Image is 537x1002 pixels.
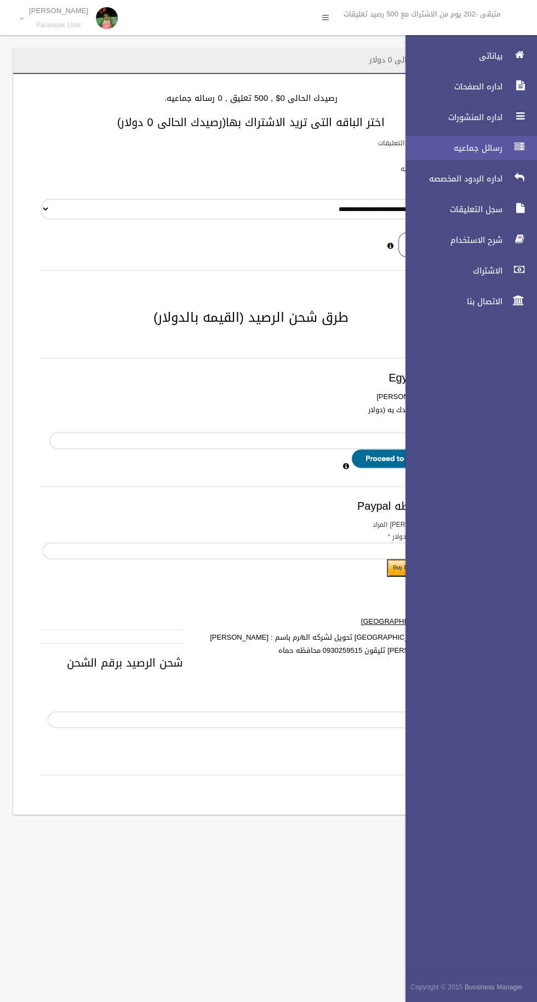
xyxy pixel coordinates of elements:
a: شرح الاستخدام [396,228,537,252]
a: اداره الردود المخصصه [396,167,537,191]
a: اداره المنشورات [396,105,537,129]
label: باقات الرسائل الجماعيه [401,163,465,175]
small: Facebook User [29,21,88,30]
span: اداره المنشورات [396,112,506,123]
span: Copyright © 2015 [410,981,462,993]
span: اداره الصفحات [396,81,506,92]
span: شرح الاستخدام [396,235,506,246]
header: الاشتراك - رصيدك الحالى 0 دولار [356,49,489,71]
a: رسائل جماعيه [396,136,537,160]
span: رسائل جماعيه [396,143,506,153]
span: الاشتراك [396,265,506,276]
h3: Egypt payment [39,372,462,384]
a: الاشتراك [396,259,537,283]
h3: اختر الباقه التى تريد الاشتراك بها(رصيدك الحالى 0 دولار) [26,116,476,128]
label: داخل [GEOGRAPHIC_DATA] تحويل لشركه الهرم باسم : [PERSON_NAME] [PERSON_NAME] تليقون 0930259515 محا... [183,631,454,657]
label: باقات الرد الالى على التعليقات [378,137,465,149]
h4: رصيدك الحالى 0$ , 500 تعليق , 0 رساله جماعيه. [26,94,476,103]
span: اداره الردود المخصصه [396,173,506,184]
h3: الدفع بواسطه Paypal [39,500,462,512]
h2: طرق شحن الرصيد (القيمه بالدولار) [26,310,476,324]
h3: شحن الرصيد برقم الشحن [39,657,462,669]
span: الاتصال بنا [396,296,506,307]
input: Submit [387,559,467,577]
p: [PERSON_NAME] [29,7,88,15]
strong: Bussiness Manager [465,981,523,993]
a: اداره الصفحات [396,75,537,99]
a: بياناتى [396,44,537,68]
span: سجل التعليقات [396,204,506,215]
a: الاتصال بنا [396,289,537,314]
span: بياناتى [396,50,506,61]
label: من [GEOGRAPHIC_DATA] [183,615,454,628]
a: سجل التعليقات [396,197,537,221]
